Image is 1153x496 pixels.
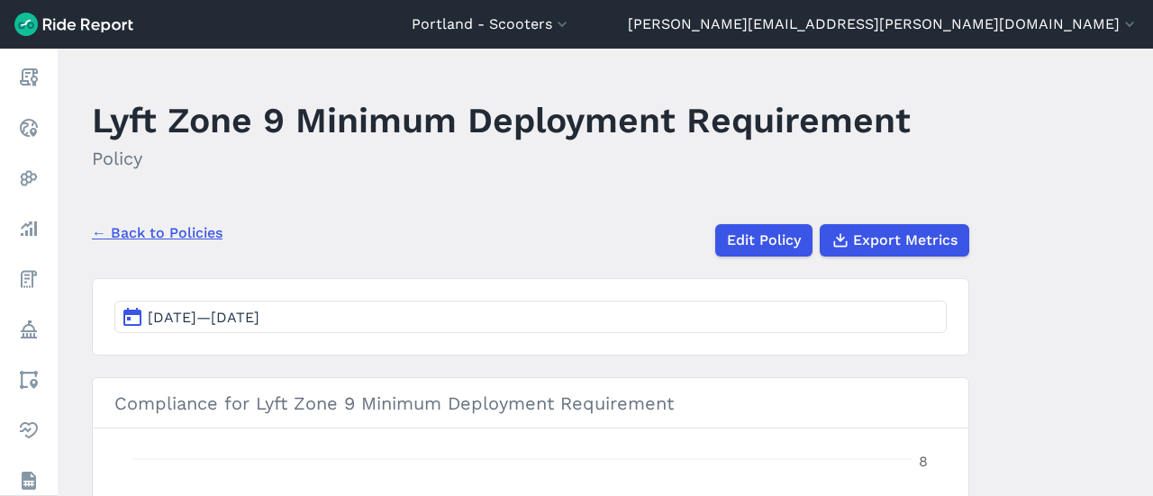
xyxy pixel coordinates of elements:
[412,14,571,35] button: Portland - Scooters
[715,224,813,257] a: Edit Policy
[148,309,259,326] span: [DATE]—[DATE]
[13,112,45,144] a: Realtime
[14,13,133,36] img: Ride Report
[919,453,928,470] tspan: 8
[92,222,222,244] a: ← Back to Policies
[13,414,45,446] a: Health
[13,263,45,295] a: Fees
[13,364,45,396] a: Areas
[93,378,968,428] h3: Compliance for Lyft Zone 9 Minimum Deployment Requirement
[114,301,947,333] button: [DATE]—[DATE]
[92,145,911,172] h2: Policy
[13,61,45,94] a: Report
[13,212,45,245] a: Analyze
[13,313,45,346] a: Policy
[628,14,1139,35] button: [PERSON_NAME][EMAIL_ADDRESS][PERSON_NAME][DOMAIN_NAME]
[820,224,969,257] button: Export Metrics
[13,162,45,194] a: Heatmaps
[853,230,958,251] span: Export Metrics
[92,95,911,145] h1: Lyft Zone 9 Minimum Deployment Requirement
